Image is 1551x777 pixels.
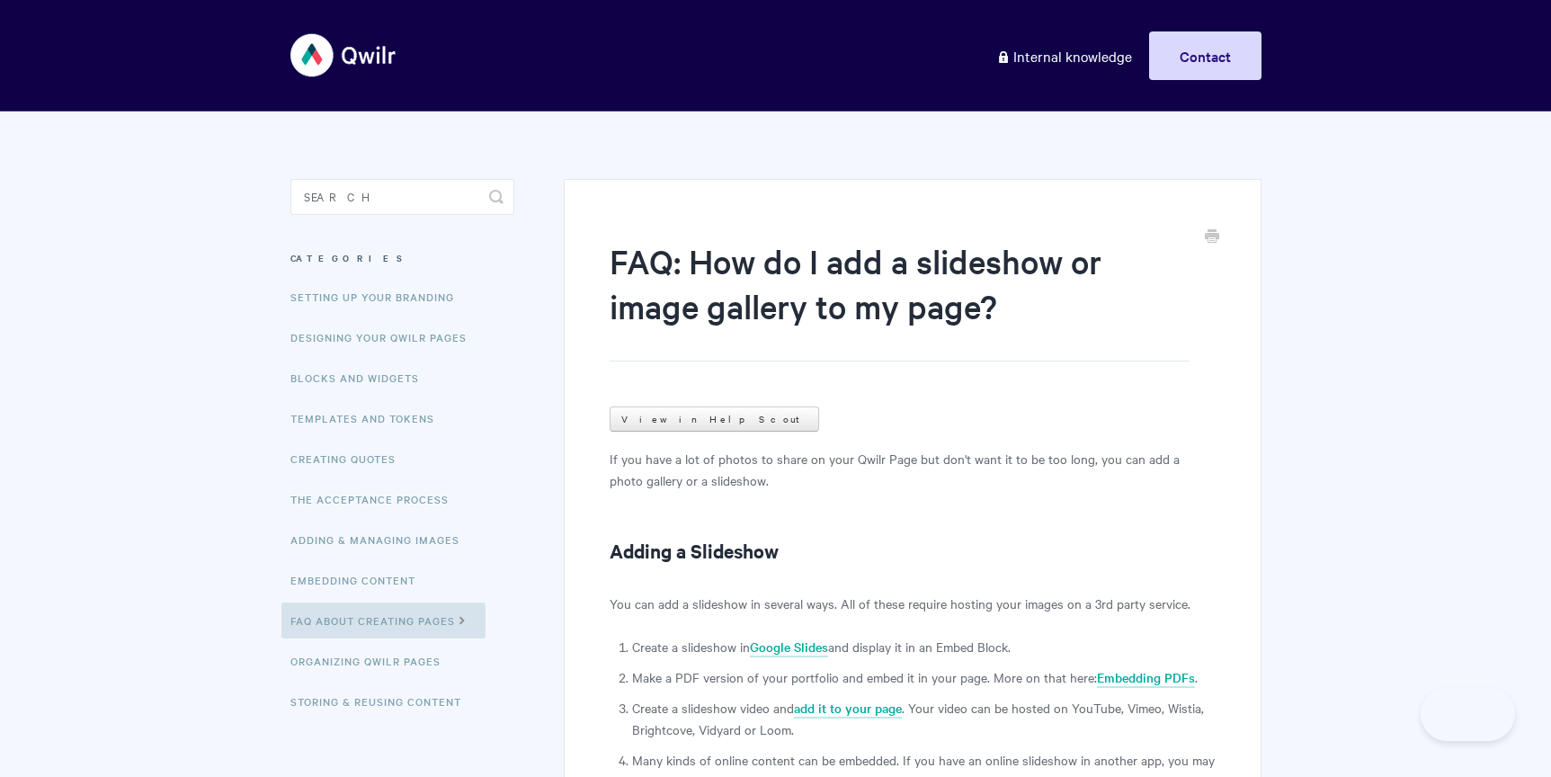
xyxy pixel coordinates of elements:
[290,683,475,719] a: Storing & Reusing Content
[290,179,514,215] input: Search
[1097,668,1195,688] a: Embedding PDFs
[290,242,514,274] h3: Categories
[1149,31,1261,80] a: Contact
[281,603,486,639] a: FAQ About Creating Pages
[290,22,397,89] img: Qwilr Help Center
[794,699,902,719] a: add it to your page
[610,593,1215,614] p: You can add a slideshow in several ways. All of these require hosting your images on a 3rd party ...
[290,319,480,355] a: Designing Your Qwilr Pages
[983,31,1145,80] a: Internal knowledge
[290,360,432,396] a: Blocks and Widgets
[290,441,409,477] a: Creating Quotes
[610,536,1215,565] h2: Adding a Slideshow
[1205,228,1219,247] a: Print this Article
[610,448,1215,491] p: If you have a lot of photos to share on your Qwilr Page but don't want it to be too long, you can...
[610,406,819,432] a: View in Help Scout
[290,481,462,517] a: The Acceptance Process
[290,643,454,679] a: Organizing Qwilr Pages
[290,279,468,315] a: Setting up your Branding
[632,666,1215,688] li: Make a PDF version of your portfolio and embed it in your page. More on that here: .
[610,238,1188,362] h1: FAQ: How do I add a slideshow or image gallery to my page?
[1421,687,1515,741] iframe: Toggle Customer Support
[632,697,1215,740] li: Create a slideshow video and . Your video can be hosted on YouTube, Vimeo, Wistia, Brightcove, Vi...
[632,636,1215,657] li: Create a slideshow in and display it in an Embed Block.
[290,562,429,598] a: Embedding Content
[750,638,828,657] a: Google Slides
[290,522,473,558] a: Adding & Managing Images
[290,400,448,436] a: Templates and Tokens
